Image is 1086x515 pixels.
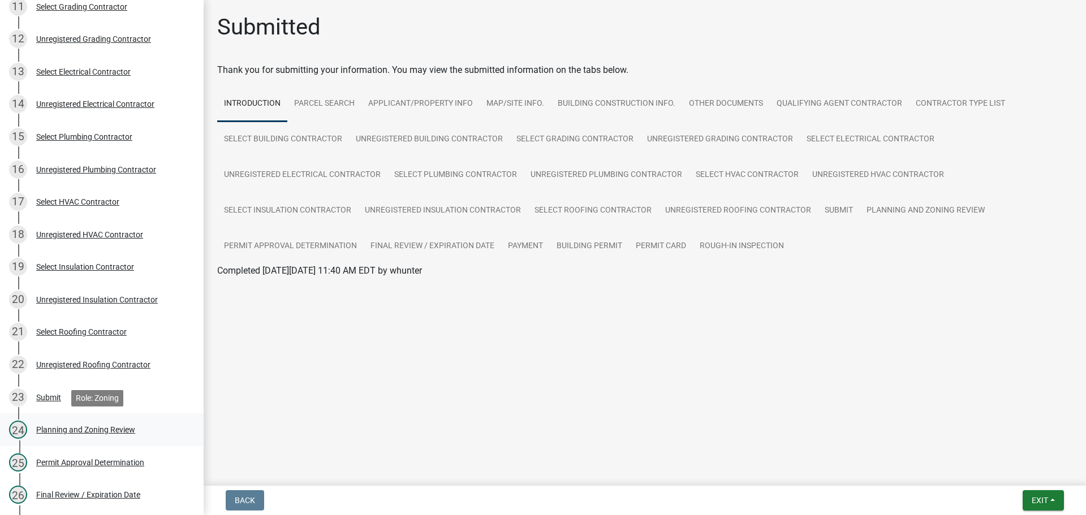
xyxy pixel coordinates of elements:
[217,122,349,158] a: Select Building Contractor
[9,291,27,309] div: 20
[693,228,791,265] a: Rough-In Inspection
[640,122,800,158] a: Unregistered Grading Contractor
[217,265,422,276] span: Completed [DATE][DATE] 11:40 AM EDT by whunter
[36,426,135,434] div: Planning and Zoning Review
[36,3,127,11] div: Select Grading Contractor
[658,193,818,229] a: Unregistered Roofing Contractor
[358,193,528,229] a: Unregistered Insulation Contractor
[550,228,629,265] a: Building Permit
[909,86,1012,122] a: Contractor Type List
[9,226,27,244] div: 18
[770,86,909,122] a: Qualifying Agent Contractor
[689,157,805,193] a: Select HVAC Contractor
[9,323,27,341] div: 21
[364,228,501,265] a: Final Review / Expiration Date
[9,356,27,374] div: 22
[36,35,151,43] div: Unregistered Grading Contractor
[9,161,27,179] div: 16
[551,86,682,122] a: Building Construction Info.
[818,193,860,229] a: Submit
[36,328,127,336] div: Select Roofing Contractor
[1023,490,1064,510] button: Exit
[36,296,158,304] div: Unregistered Insulation Contractor
[9,486,27,504] div: 26
[71,390,123,406] div: Role: Zoning
[9,421,27,439] div: 24
[36,68,131,76] div: Select Electrical Contractor
[217,86,287,122] a: Introduction
[9,193,27,211] div: 17
[524,157,689,193] a: Unregistered Plumbing Contractor
[510,122,640,158] a: Select Grading Contractor
[217,14,321,41] h1: Submitted
[36,491,140,499] div: Final Review / Expiration Date
[36,393,61,401] div: Submit
[528,193,658,229] a: Select Roofing Contractor
[36,198,119,206] div: Select HVAC Contractor
[9,128,27,146] div: 15
[629,228,693,265] a: Permit Card
[9,388,27,406] div: 23
[9,453,27,471] div: 25
[36,133,132,141] div: Select Plumbing Contractor
[682,86,770,122] a: Other Documents
[805,157,951,193] a: Unregistered HVAC Contractor
[1032,496,1048,505] span: Exit
[36,100,154,108] div: Unregistered Electrical Contractor
[800,122,941,158] a: Select Electrical Contractor
[217,63,1072,77] div: Thank you for submitting your information. You may view the submitted information on the tabs below.
[226,490,264,510] button: Back
[235,496,255,505] span: Back
[480,86,551,122] a: Map/Site Info.
[287,86,361,122] a: Parcel search
[36,361,150,369] div: Unregistered Roofing Contractor
[860,193,992,229] a: Planning and Zoning Review
[217,193,358,229] a: Select Insulation Contractor
[217,228,364,265] a: Permit Approval Determination
[501,228,550,265] a: Payment
[36,166,156,174] div: Unregistered Plumbing Contractor
[9,95,27,113] div: 14
[36,458,144,466] div: Permit Approval Determination
[387,157,524,193] a: Select Plumbing Contractor
[361,86,480,122] a: Applicant/Property Info
[36,231,143,239] div: Unregistered HVAC Contractor
[9,63,27,81] div: 13
[9,258,27,276] div: 19
[9,30,27,48] div: 12
[36,263,134,271] div: Select Insulation Contractor
[217,157,387,193] a: Unregistered Electrical Contractor
[349,122,510,158] a: Unregistered Building Contractor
